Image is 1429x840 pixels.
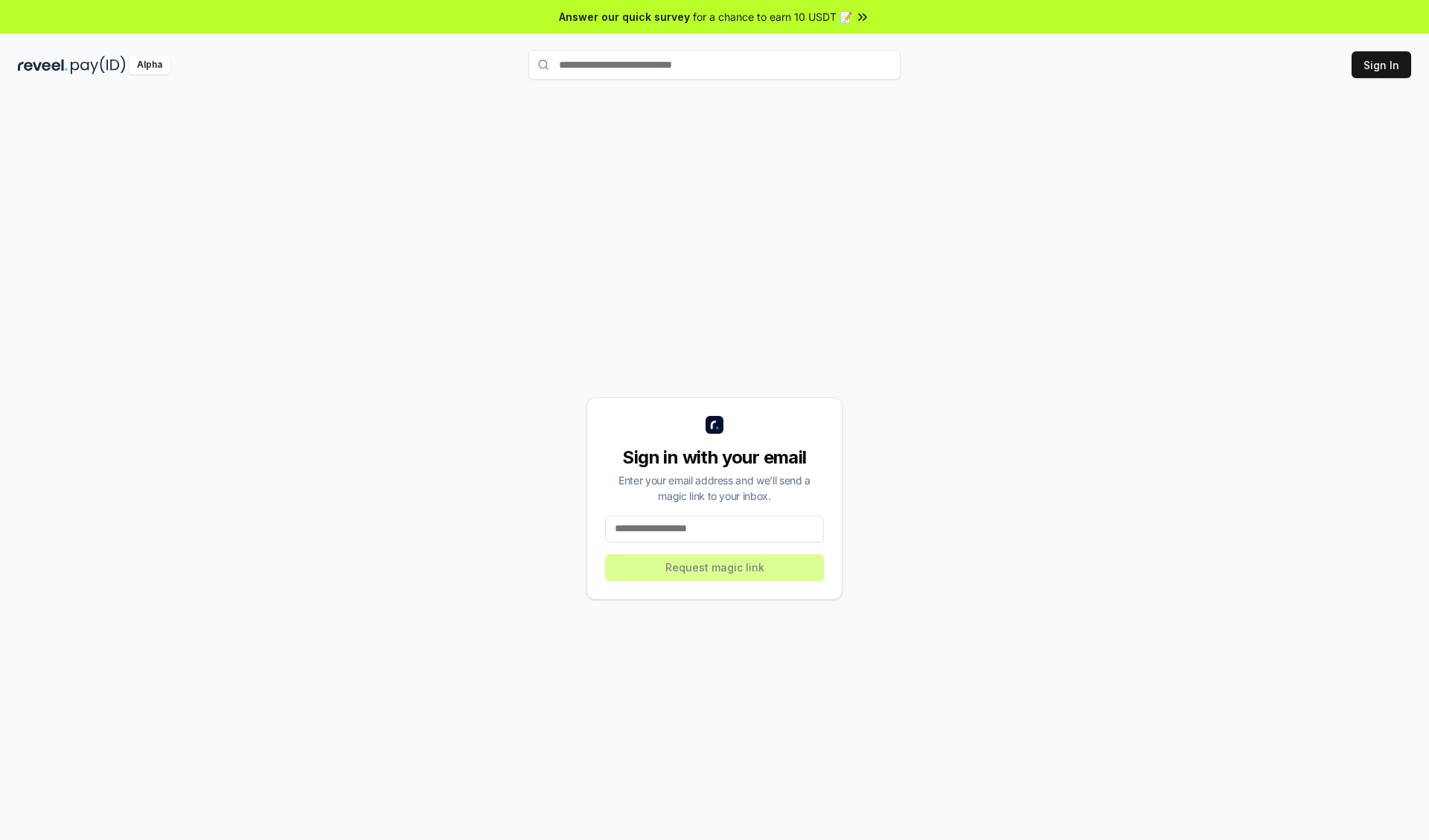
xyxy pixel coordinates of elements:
span: Answer our quick survey [559,9,690,25]
img: pay_id [71,56,126,74]
img: reveel_dark [18,56,68,74]
img: logo_small [706,416,723,434]
button: Sign In [1352,51,1411,78]
div: Sign in with your email [605,446,824,469]
div: Alpha [129,56,170,74]
span: for a chance to earn 10 USDT 📝 [693,9,852,25]
div: Enter your email address and we’ll send a magic link to your inbox. [605,472,824,504]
